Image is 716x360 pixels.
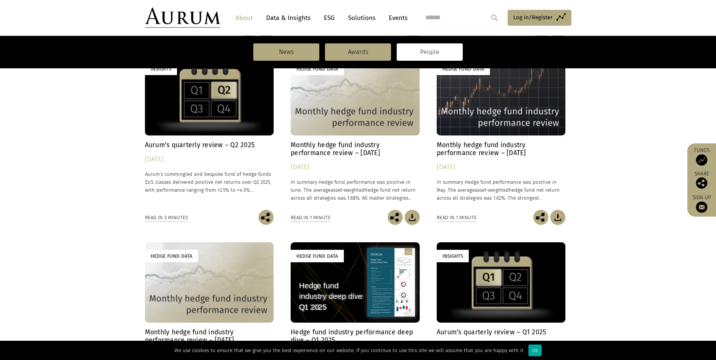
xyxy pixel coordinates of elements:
div: Hedge Fund Data [291,63,344,75]
div: Insights [437,250,469,262]
h4: Hedge fund industry performance deep dive – Q1 2025 [291,328,420,344]
a: Solutions [344,11,379,25]
img: Share this post [533,210,548,225]
a: Funds [691,147,712,166]
span: Log in/Register [513,13,553,22]
a: About [232,11,257,25]
a: Awards [325,43,391,61]
div: Share [691,171,712,189]
img: Sign up to our newsletter [696,202,707,213]
input: Submit [487,10,502,25]
p: In summary Hedge fund performance was positive in May. The average hedge fund net return across a... [437,178,566,202]
a: Hedge Fund Data Monthly hedge fund industry performance review – [DATE] [DATE] In summary Hedge f... [291,55,420,210]
h4: Monthly hedge fund industry performance review – [DATE] [291,141,420,157]
a: News [253,43,319,61]
span: asset-weighted [331,187,365,193]
div: [DATE] [291,162,420,172]
div: Insights [145,63,177,75]
a: Sign up [691,194,712,213]
a: Events [385,11,408,25]
a: People [397,43,463,61]
h4: Aurum’s quarterly review – Q1 2025 [437,328,566,336]
img: Download Article [405,210,420,225]
div: Read in 1 minute [437,214,477,222]
h4: Monthly hedge fund industry performance review – [DATE] [145,328,274,344]
img: Download Article [550,210,565,225]
span: asset-weighted [475,187,509,193]
div: Read in 3 minutes [145,214,188,222]
img: Share this post [259,210,274,225]
div: Hedge Fund Data [291,250,344,262]
a: ESG [320,11,339,25]
img: Aurum [145,8,220,28]
div: Read in 1 minute [291,214,331,222]
a: Hedge Fund Data Monthly hedge fund industry performance review – [DATE] [DATE] In summary Hedge f... [437,55,566,210]
div: [DATE] [437,162,566,172]
img: Share this post [388,210,403,225]
img: Access Funds [696,154,707,166]
img: Share this post [696,177,707,189]
h4: Monthly hedge fund industry performance review – [DATE] [437,141,566,157]
div: Hedge Fund Data [437,63,490,75]
a: Insights Aurum’s quarterly review – Q2 2025 [DATE] Aurum’s commingled and bespoke fund of hedge f... [145,55,274,210]
a: Data & Insights [262,11,314,25]
a: Log in/Register [508,10,571,26]
div: [DATE] [145,154,274,165]
h4: Aurum’s quarterly review – Q2 2025 [145,141,274,149]
div: Hedge Fund Data [145,250,198,262]
p: In summary Hedge fund performance was positive in June. The average hedge fund net return across ... [291,178,420,202]
p: Aurum’s commingled and bespoke fund of hedge funds $US classes delivered positive net returns ove... [145,170,274,194]
div: Ok [528,345,542,356]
